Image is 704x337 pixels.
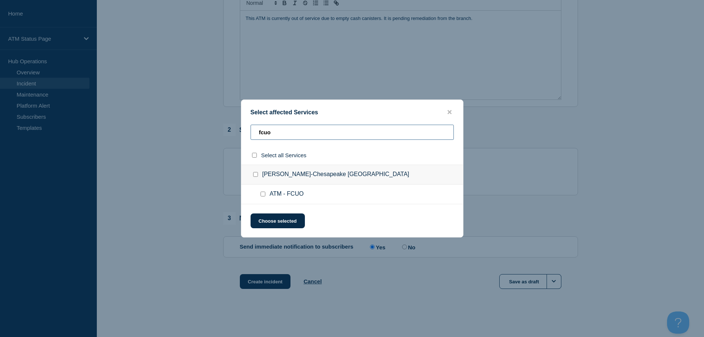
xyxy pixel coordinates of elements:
[241,165,463,185] div: [PERSON_NAME]-Chesapeake [GEOGRAPHIC_DATA]
[253,172,258,177] input: Jolliff-Chesapeake VA checkbox
[261,152,307,158] span: Select all Services
[241,109,463,116] div: Select affected Services
[251,213,305,228] button: Choose selected
[261,192,265,196] input: ATM - FCUO checkbox
[252,153,257,158] input: select all checkbox
[270,191,304,198] span: ATM - FCUO
[445,109,454,116] button: close button
[251,125,454,140] input: Search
